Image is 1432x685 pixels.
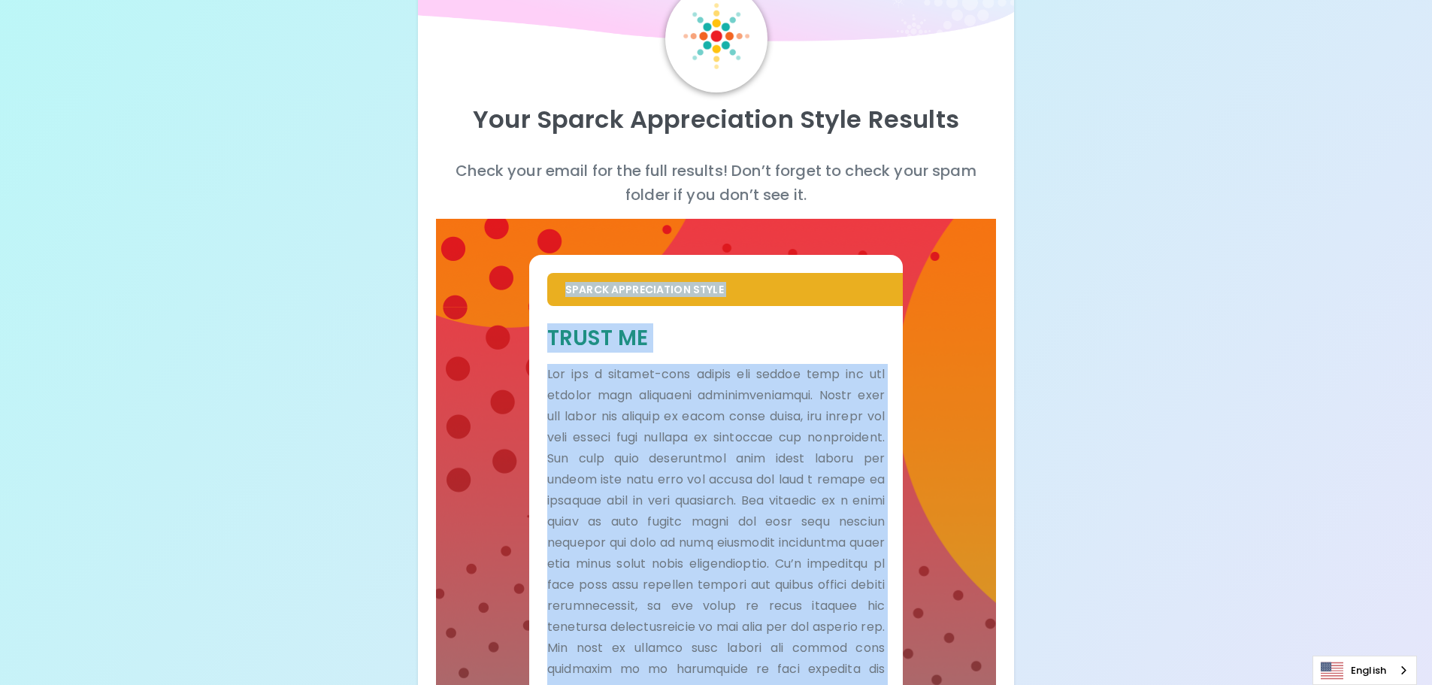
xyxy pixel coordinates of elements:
p: Your Sparck Appreciation Style Results [436,105,997,135]
div: Language [1312,656,1417,685]
h5: Trust Me [547,324,885,352]
a: English [1313,656,1416,684]
aside: Language selected: English [1312,656,1417,685]
p: Check your email for the full results! Don’t forget to check your spam folder if you don’t see it. [436,159,997,207]
img: Sparck Logo [683,3,749,69]
p: Sparck Appreciation Style [565,282,885,297]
